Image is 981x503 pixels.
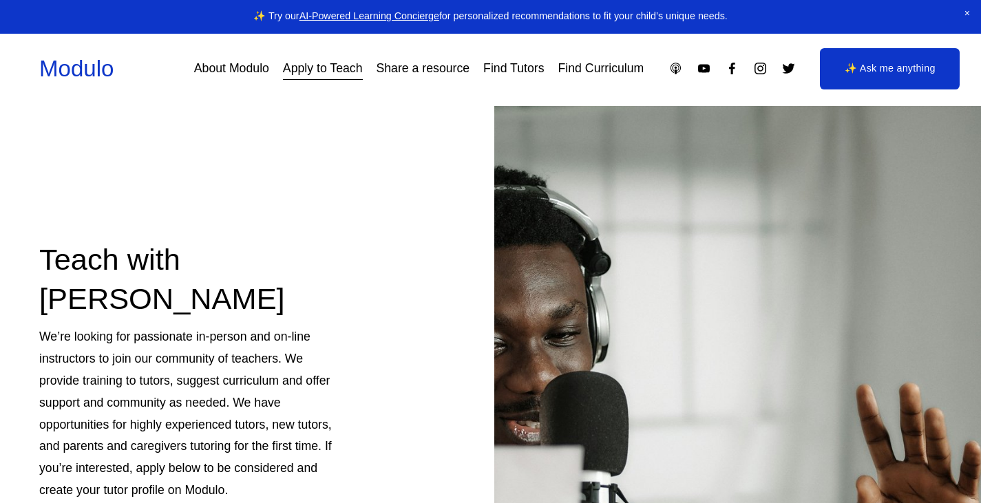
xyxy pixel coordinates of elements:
[753,61,768,76] a: Instagram
[39,240,335,319] h2: Teach with [PERSON_NAME]
[820,48,960,89] a: ✨ Ask me anything
[781,61,796,76] a: Twitter
[558,56,644,81] a: Find Curriculum
[283,56,363,81] a: Apply to Teach
[194,56,269,81] a: About Modulo
[668,61,683,76] a: Apple Podcasts
[376,56,470,81] a: Share a resource
[39,56,114,81] a: Modulo
[483,56,544,81] a: Find Tutors
[39,326,335,502] p: We’re looking for passionate in-person and on-line instructors to join our community of teachers....
[299,10,439,21] a: AI-Powered Learning Concierge
[697,61,711,76] a: YouTube
[725,61,739,76] a: Facebook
